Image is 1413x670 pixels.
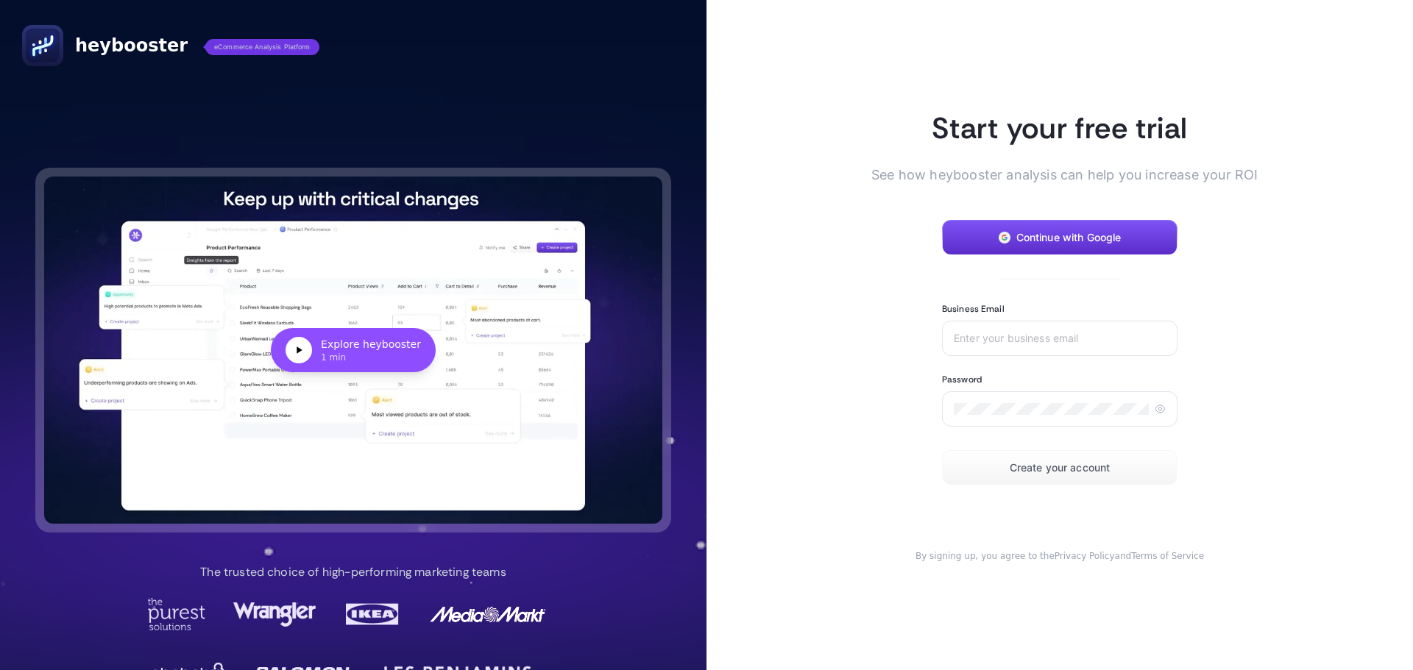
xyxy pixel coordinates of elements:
img: MediaMarkt [429,598,547,630]
button: Continue with Google [942,220,1177,255]
div: Explore heybooster [321,337,421,352]
a: Terms of Service [1131,551,1204,561]
label: Business Email [942,303,1005,315]
span: heybooster [75,34,188,57]
button: Create your account [942,450,1177,485]
span: eCommerce Analysis Platform [205,39,319,55]
span: Create your account [1010,462,1111,474]
h1: Start your free trial [895,109,1225,147]
img: Ikea [343,598,402,630]
img: Wrangler [233,598,316,630]
input: Enter your business email [954,332,1166,344]
img: Purest [147,598,206,630]
label: Password [942,374,982,385]
div: and [895,550,1225,562]
span: Continue with Google [1016,232,1122,243]
span: See how heybooster analysis can help you increase your ROI [871,165,1225,185]
span: By signing up, you agree to the [916,551,1055,561]
button: Explore heybooster1 min [44,177,662,524]
p: The trusted choice of high-performing marketing teams [200,563,506,581]
a: heyboostereCommerce Analysis Platform [22,25,319,66]
div: 1 min [321,352,421,363]
a: Privacy Policy [1055,551,1115,561]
